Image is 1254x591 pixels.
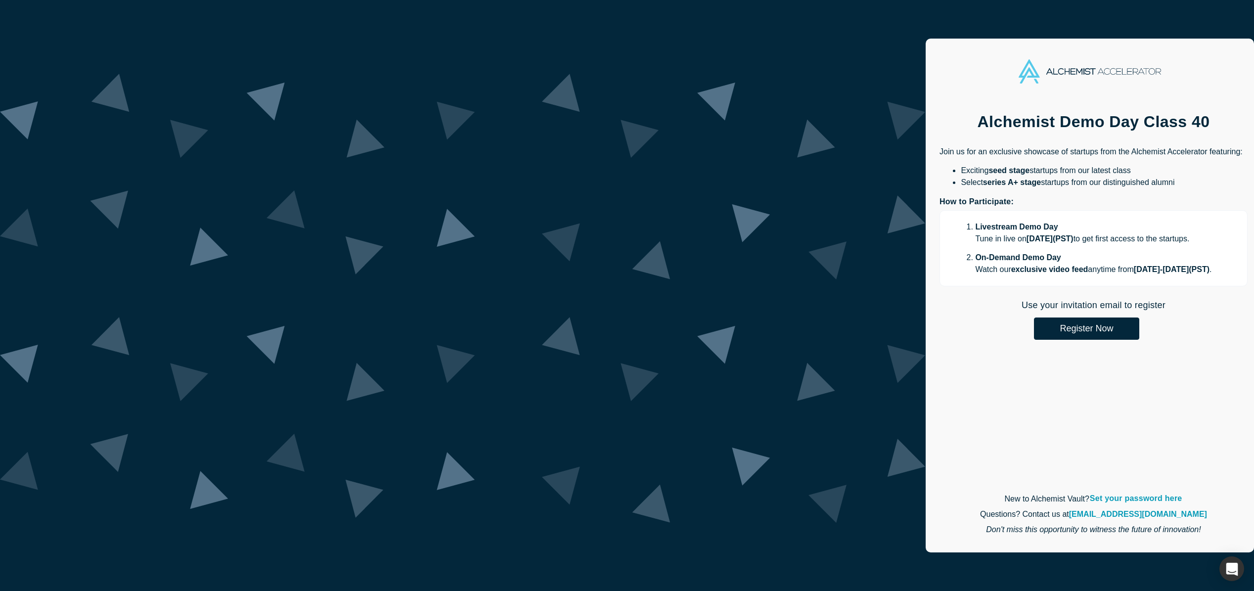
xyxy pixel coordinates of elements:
[975,264,1219,275] p: Watch our anytime from .
[1011,265,1088,273] strong: exclusive video feed
[961,165,1248,177] li: Exciting startups from our latest class
[975,233,1219,245] p: Tune in live on to get first access to the startups.
[1034,318,1139,340] button: Register Now
[940,300,1248,311] h2: Use your invitation email to register
[940,493,1248,505] p: New to Alchemist Vault?
[1069,510,1207,518] a: [EMAIL_ADDRESS][DOMAIN_NAME]
[961,177,1248,188] li: Select startups from our distinguished alumni
[1089,492,1183,505] a: Set your password here
[1027,234,1074,243] strong: [DATE] ( PST )
[940,111,1248,132] h1: Alchemist Demo Day Class 40
[1019,59,1161,84] img: Alchemist Accelerator Logo
[988,166,1030,175] strong: seed stage
[1134,265,1209,273] strong: [DATE] - [DATE] ( PST )
[975,223,1058,231] strong: Livestream Demo Day
[975,253,1061,262] strong: On-Demand Demo Day
[940,146,1248,286] div: Join us for an exclusive showcase of startups from the Alchemist Accelerator featuring:
[986,525,1201,534] em: Don't miss this opportunity to witness the future of innovation!
[940,197,1014,206] strong: How to Participate:
[983,178,1041,186] strong: series A+ stage
[940,508,1248,520] p: Questions? Contact us at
